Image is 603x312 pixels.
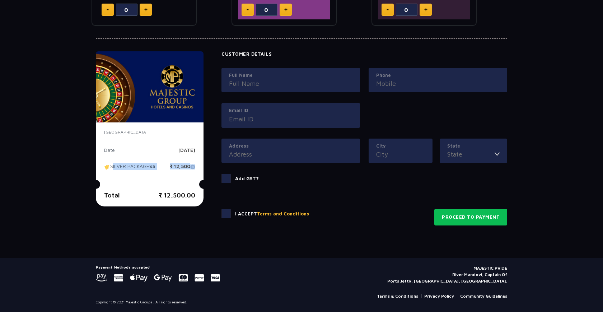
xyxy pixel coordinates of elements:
input: Email ID [229,114,352,124]
input: City [376,149,425,159]
label: Email ID [229,107,352,114]
label: Full Name [229,72,352,79]
img: minus [107,9,109,10]
img: tikcet [104,164,110,170]
img: plus [284,8,288,11]
p: I Accept [235,210,309,218]
p: Add GST? [235,175,259,182]
input: Full Name [229,79,352,88]
p: Total [104,190,120,200]
input: Address [229,149,352,159]
button: Terms and Conditions [257,210,309,218]
p: SILVER PACKAGE [104,164,155,174]
label: State [447,143,500,150]
a: Terms & Conditions [377,293,418,299]
input: Mobile [376,79,500,88]
a: Community Guidelines [460,293,507,299]
img: minus [247,9,249,10]
h5: Payment Methods accepted [96,265,220,269]
img: plus [424,8,427,11]
button: Proceed to Payment [434,209,507,225]
img: majesticPride-banner [96,51,204,122]
p: Copyright © 2021 Majestic Groups . All rights reserved. [96,299,187,305]
img: plus [144,8,148,11]
p: ₹ 12,500 [170,164,195,174]
h4: Customer Details [221,51,507,57]
strong: x5 [149,163,155,169]
input: State [447,149,495,159]
a: Privacy Policy [424,293,454,299]
img: toggler icon [495,149,500,159]
p: ₹ 12,500.00 [159,190,195,200]
label: City [376,143,425,150]
p: [GEOGRAPHIC_DATA] [104,129,195,135]
label: Phone [376,72,500,79]
p: MAJESTIC PRIDE River Mandovi, Captain Of Ports Jetty, [GEOGRAPHIC_DATA], [GEOGRAPHIC_DATA]. [387,265,507,284]
p: [DATE] [178,148,195,158]
img: minus [387,9,389,10]
p: Date [104,148,115,158]
label: Address [229,143,352,150]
